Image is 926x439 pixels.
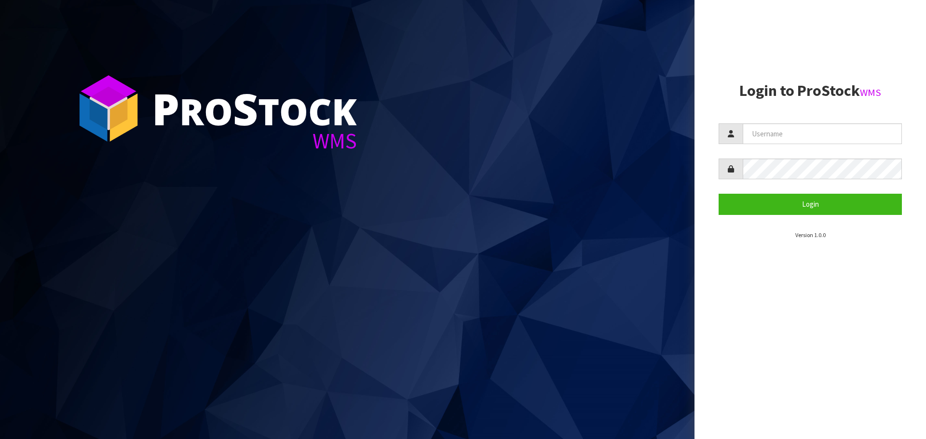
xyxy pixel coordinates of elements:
[719,194,902,214] button: Login
[743,123,902,144] input: Username
[152,79,179,138] span: P
[233,79,258,138] span: S
[152,130,357,152] div: WMS
[152,87,357,130] div: ro tock
[719,82,902,99] h2: Login to ProStock
[795,231,826,239] small: Version 1.0.0
[860,86,881,99] small: WMS
[72,72,145,145] img: ProStock Cube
